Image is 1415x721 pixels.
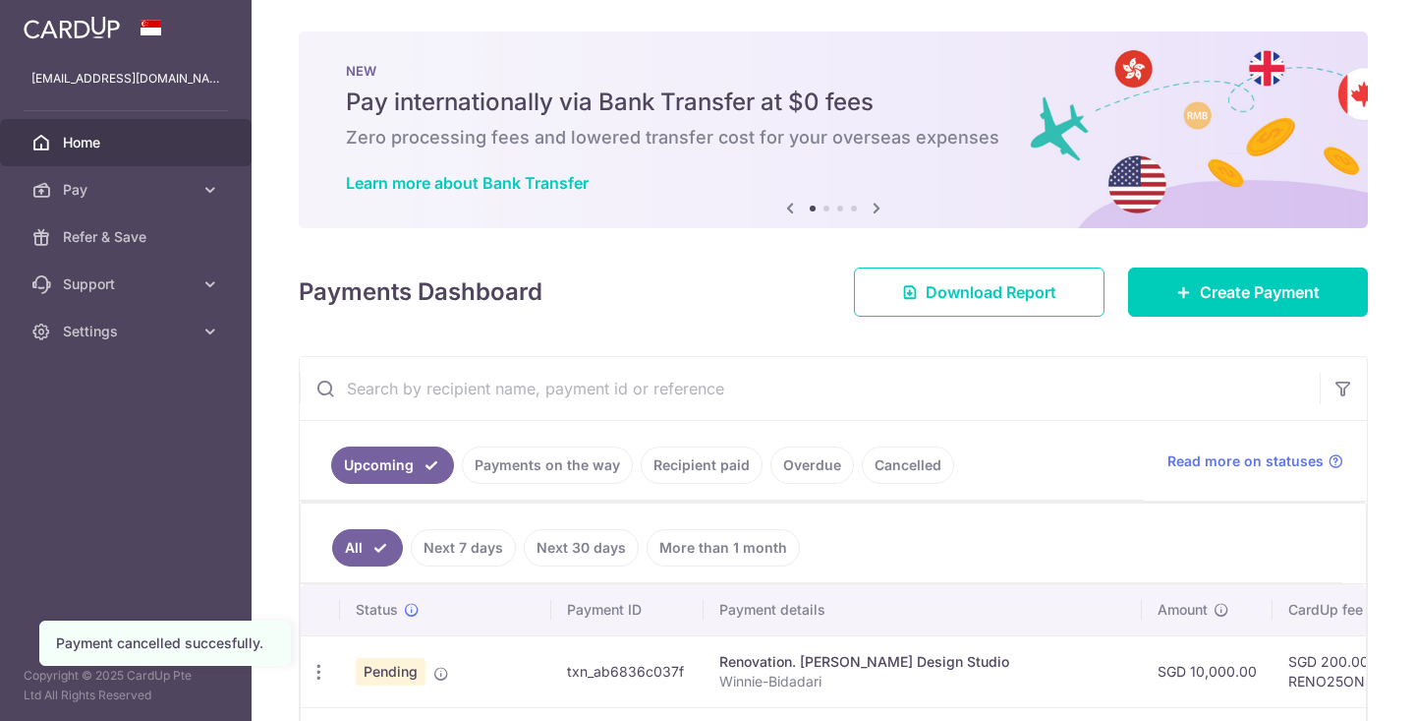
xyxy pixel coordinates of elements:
a: Download Report [854,268,1104,317]
p: [EMAIL_ADDRESS][DOMAIN_NAME] [31,69,220,89]
span: Pending [356,658,425,686]
div: Payment cancelled succesfully. [56,633,274,653]
a: Next 7 days [411,529,516,567]
span: Create Payment [1200,280,1320,304]
a: Upcoming [331,447,454,484]
p: NEW [346,63,1321,79]
a: Payments on the way [462,447,633,484]
span: Read more on statuses [1167,451,1324,471]
a: Read more on statuses [1167,451,1343,471]
a: Cancelled [862,447,954,484]
td: SGD 10,000.00 [1142,635,1273,707]
a: More than 1 month [647,529,800,567]
span: Support [63,274,193,294]
span: Status [356,600,398,620]
a: Recipient paid [641,447,763,484]
span: Pay [63,180,193,200]
th: Payment ID [551,584,704,635]
span: Home [63,133,193,152]
a: Next 30 days [524,529,639,567]
h6: Zero processing fees and lowered transfer cost for your overseas expenses [346,126,1321,150]
a: Overdue [770,447,854,484]
div: Renovation. [PERSON_NAME] Design Studio [719,652,1126,672]
td: SGD 200.00 RENO25ONE [1273,635,1400,707]
img: CardUp [24,16,120,39]
span: CardUp fee [1288,600,1363,620]
input: Search by recipient name, payment id or reference [300,357,1320,420]
h5: Pay internationally via Bank Transfer at $0 fees [346,87,1321,118]
h4: Payments Dashboard [299,274,542,310]
img: Bank transfer banner [299,31,1368,228]
span: Download Report [926,280,1056,304]
a: All [332,529,403,567]
a: Create Payment [1128,268,1368,317]
th: Payment details [704,584,1142,635]
span: Amount [1158,600,1208,620]
td: txn_ab6836c037f [551,635,704,707]
p: Winnie-Bidadari [719,672,1126,691]
span: Settings [63,322,193,341]
a: Learn more about Bank Transfer [346,173,589,193]
span: Refer & Save [63,227,193,247]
